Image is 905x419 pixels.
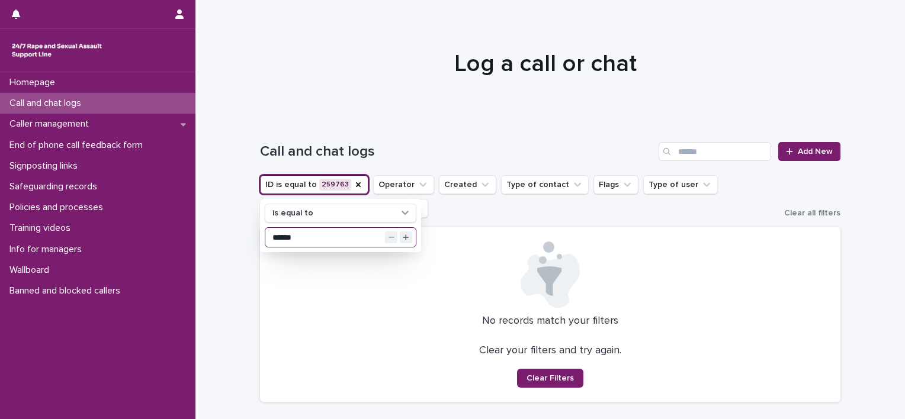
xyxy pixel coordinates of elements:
[798,147,833,156] span: Add New
[778,142,840,161] a: Add New
[385,231,397,244] button: Decrement value
[5,77,65,88] p: Homepage
[5,265,59,276] p: Wallboard
[5,244,91,255] p: Info for managers
[5,140,152,151] p: End of phone call feedback form
[659,142,771,161] input: Search
[5,285,130,296] p: Banned and blocked callers
[274,315,826,328] p: No records match your filters
[400,231,412,244] button: Increment value
[479,344,621,357] p: Clear your filters and try again.
[5,98,91,109] p: Call and chat logs
[373,175,434,194] button: Operator
[5,181,107,192] p: Safeguarding records
[260,175,368,194] button: ID
[5,223,80,234] p: Training videos
[272,208,313,218] p: is equal to
[527,374,574,382] span: Clear Filters
[5,160,87,172] p: Signposting links
[517,369,583,388] button: Clear Filters
[260,143,654,160] h1: Call and chat logs
[9,38,104,62] img: rhQMoQhaT3yELyF149Cw
[593,175,638,194] button: Flags
[501,175,589,194] button: Type of contact
[5,202,113,213] p: Policies and processes
[255,50,836,78] h1: Log a call or chat
[439,175,496,194] button: Created
[784,209,840,217] span: Clear all filters
[643,175,718,194] button: Type of user
[775,209,840,217] button: Clear all filters
[5,118,98,130] p: Caller management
